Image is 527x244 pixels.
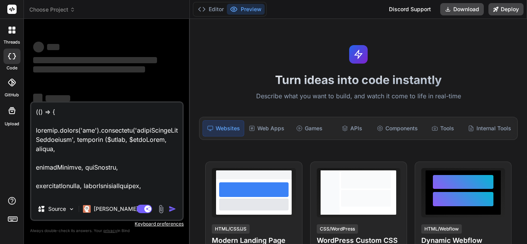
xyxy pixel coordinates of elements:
[94,205,151,213] p: [PERSON_NAME] 4 S..
[157,205,166,214] img: attachment
[31,103,182,198] textarea: (() => { loremip.dolors('ame').consectetu('adipiScingeLitSeddoeiusm', temporin ($utlab, $etdoLore...
[68,206,75,212] img: Pick Models
[203,120,244,136] div: Websites
[194,91,522,101] p: Describe what you want to build, and watch it come to life in real-time
[48,205,66,213] p: Source
[317,224,358,234] div: CSS/WordPress
[465,120,514,136] div: Internal Tools
[33,57,157,63] span: ‌
[33,66,145,72] span: ‌
[422,120,463,136] div: Tools
[331,120,372,136] div: APIs
[440,3,484,15] button: Download
[33,42,44,52] span: ‌
[29,6,75,13] span: Choose Project
[46,95,70,101] span: ‌
[30,227,184,234] p: Always double-check its answers. Your in Bind
[194,73,522,87] h1: Turn ideas into code instantly
[212,224,250,234] div: HTML/CSS/JS
[169,205,176,213] img: icon
[47,44,59,50] span: ‌
[5,92,19,98] label: GitHub
[5,121,19,127] label: Upload
[246,120,287,136] div: Web Apps
[374,120,421,136] div: Components
[195,4,227,15] button: Editor
[33,94,42,103] span: ‌
[227,4,265,15] button: Preview
[289,120,330,136] div: Games
[3,39,20,45] label: threads
[103,228,117,233] span: privacy
[488,3,524,15] button: Deploy
[384,3,436,15] div: Discord Support
[30,221,184,227] p: Keyboard preferences
[421,224,462,234] div: HTML/Webflow
[83,205,91,213] img: Claude 4 Sonnet
[7,65,17,71] label: code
